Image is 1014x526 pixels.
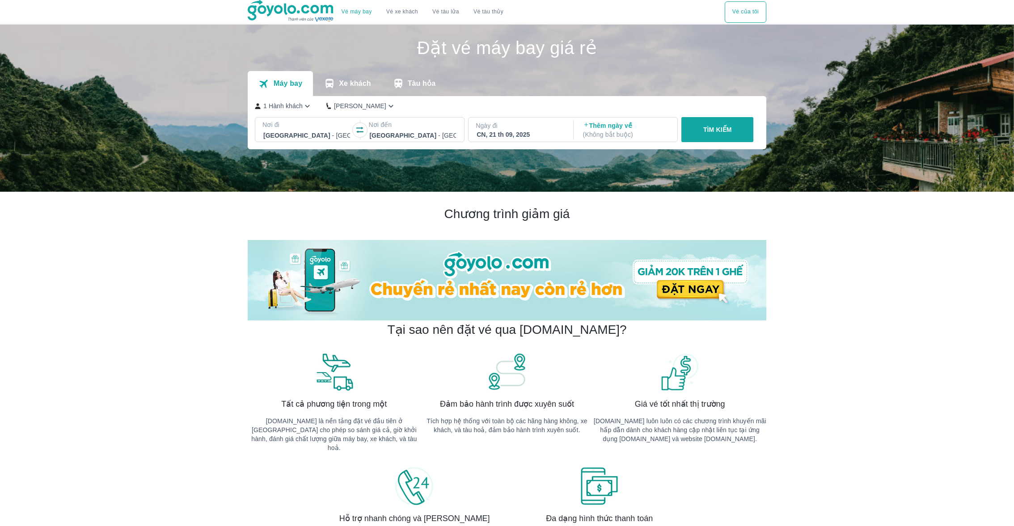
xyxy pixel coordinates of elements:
span: Đa dạng hình thức thanh toán [546,513,653,524]
p: Ngày đi [476,121,564,130]
a: Vé xe khách [386,8,418,15]
span: Tất cả phương tiện trong một [281,399,387,409]
a: Vé máy bay [342,8,372,15]
img: banner [579,467,620,506]
p: [PERSON_NAME] [334,101,386,110]
div: choose transportation mode [334,1,511,23]
p: 1 Hành khách [263,101,303,110]
button: TÌM KIẾM [681,117,753,142]
div: CN, 21 th 09, 2025 [477,130,563,139]
h2: Tại sao nên đặt vé qua [DOMAIN_NAME]? [387,322,626,338]
div: choose transportation mode [725,1,766,23]
p: [DOMAIN_NAME] luôn luôn có các chương trình khuyến mãi hấp dẫn dành cho khách hàng cập nhật liên ... [593,417,766,443]
p: Xe khách [339,79,371,88]
p: Thêm ngày về [583,121,670,139]
img: banner [487,352,527,391]
img: banner [394,467,435,506]
p: Tích hợp hệ thống với toàn bộ các hãng hàng không, xe khách, và tàu hoả, đảm bảo hành trình xuyên... [421,417,594,434]
span: Hỗ trợ nhanh chóng và [PERSON_NAME] [339,513,490,524]
p: [DOMAIN_NAME] là nền tảng đặt vé đầu tiên ở [GEOGRAPHIC_DATA] cho phép so sánh giá cả, giờ khởi h... [248,417,421,452]
img: banner [660,352,700,391]
img: banner [314,352,354,391]
p: TÌM KIẾM [703,125,732,134]
button: [PERSON_NAME] [326,101,396,111]
button: Vé của tôi [725,1,766,23]
a: Vé tàu lửa [425,1,466,23]
button: 1 Hành khách [255,101,312,111]
img: banner-home [248,240,766,320]
button: Vé tàu thủy [466,1,511,23]
p: Nơi đi [262,120,351,129]
p: Nơi đến [368,120,457,129]
h1: Đặt vé máy bay giá rẻ [248,39,766,57]
span: Đảm bảo hành trình được xuyên suốt [440,399,574,409]
p: ( Không bắt buộc ) [583,130,670,139]
span: Giá vé tốt nhất thị trường [635,399,725,409]
h2: Chương trình giảm giá [248,206,766,222]
div: transportation tabs [248,71,446,96]
p: Tàu hỏa [408,79,436,88]
p: Máy bay [274,79,302,88]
